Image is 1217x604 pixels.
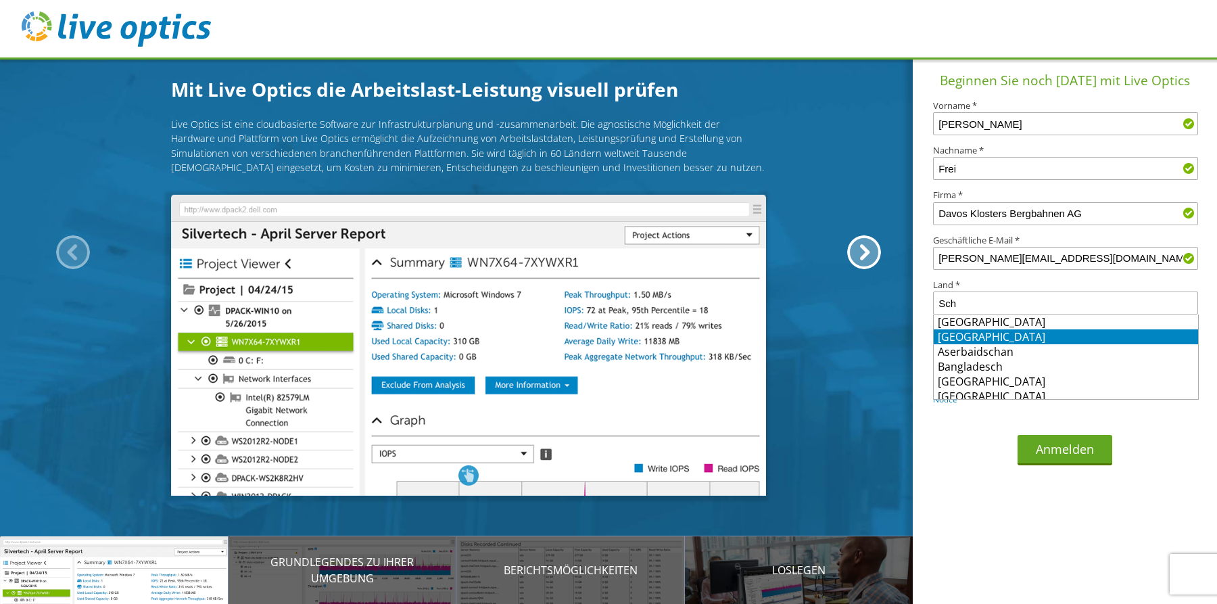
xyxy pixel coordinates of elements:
h1: Mit Live Optics die Arbeitslast-Leistung visuell prüfen [171,75,766,103]
p: Berichtsmöglichkeiten [456,562,685,578]
button: Anmelden [1018,435,1112,465]
img: Einführung in Live Optics [171,195,766,496]
li: Bangladesch [934,359,1198,374]
label: Land * [933,281,1197,289]
p: Live Optics ist eine cloudbasierte Software zur Infrastrukturplanung und -zusammenarbeit. Die agn... [171,117,766,175]
li: [GEOGRAPHIC_DATA] [934,329,1198,344]
li: Aserbaidschan [934,344,1198,359]
a: Live Optics Privacy Notice [933,382,1162,405]
h1: Beginnen Sie noch [DATE] mit Live Optics [918,71,1212,91]
label: Firma * [933,191,1197,200]
p: Grundlegendes zu Ihrer Umgebung [229,554,457,586]
li: [GEOGRAPHIC_DATA] [934,315,1198,329]
label: Geschäftliche E-Mail * [933,236,1197,245]
p: Loslegen [685,562,913,578]
li: [GEOGRAPHIC_DATA] [934,389,1198,404]
img: live_optics_svg.svg [22,11,211,47]
li: [GEOGRAPHIC_DATA] [934,374,1198,389]
label: Vorname * [933,101,1197,110]
label: Nachname * [933,146,1197,155]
